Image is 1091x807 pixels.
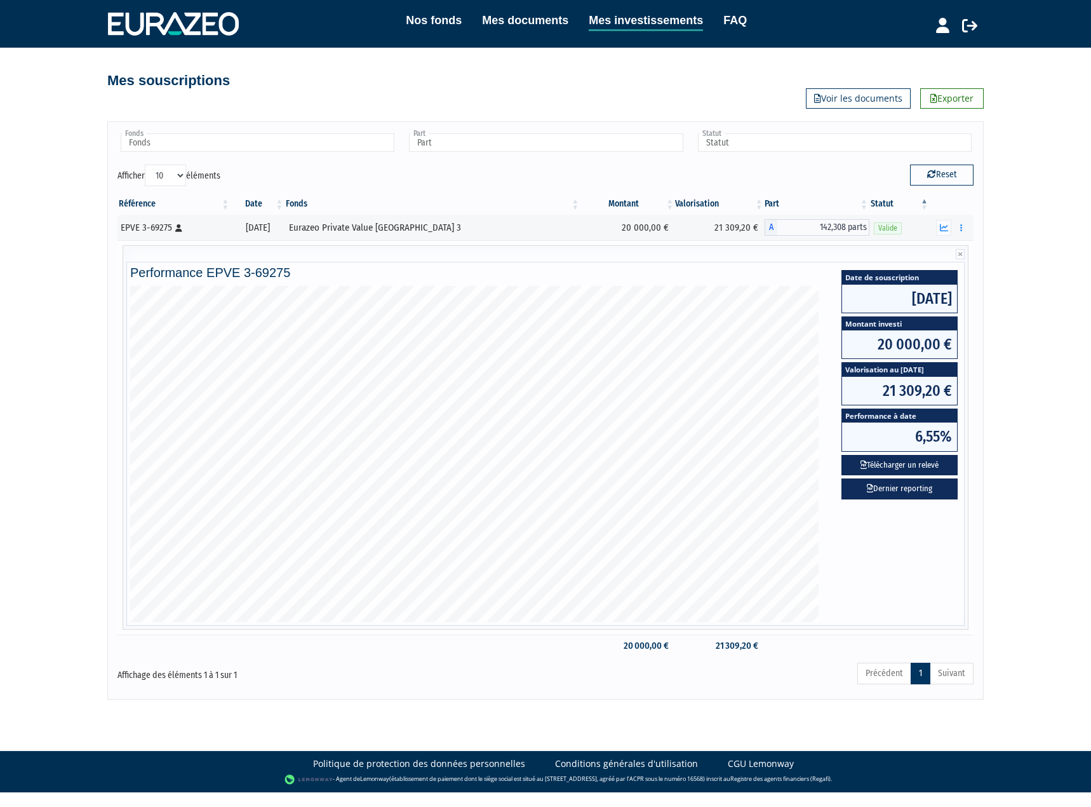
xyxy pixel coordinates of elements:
[313,757,525,770] a: Politique de protection des données personnelles
[675,193,765,215] th: Valorisation: activer pour trier la colonne par ordre croissant
[765,193,869,215] th: Part: activer pour trier la colonne par ordre croissant
[117,165,220,186] label: Afficher éléments
[842,363,957,376] span: Valorisation au [DATE]
[130,266,961,280] h4: Performance EPVE 3-69275
[910,165,974,185] button: Reset
[284,773,333,786] img: logo-lemonway.png
[730,775,831,783] a: Registre des agents financiers (Regafi)
[580,635,675,657] td: 20 000,00 €
[869,193,930,215] th: Statut : activer pour trier la colonne par ordre d&eacute;croissant
[231,193,284,215] th: Date: activer pour trier la colonne par ordre croissant
[145,165,186,186] select: Afficheréléments
[13,773,1078,786] div: - Agent de (établissement de paiement dont le siège social est situé au [STREET_ADDRESS], agréé p...
[675,635,765,657] td: 21 309,20 €
[777,219,869,236] span: 142,308 parts
[842,285,957,313] span: [DATE]
[117,661,463,682] div: Affichage des éléments 1 à 1 sur 1
[108,12,239,35] img: 1732889491-logotype_eurazeo_blanc_rvb.png
[580,215,675,240] td: 20 000,00 €
[175,224,182,232] i: [Français] Personne physique
[728,757,794,770] a: CGU Lemonway
[920,88,984,109] a: Exporter
[930,663,974,684] a: Suivant
[841,455,958,476] button: Télécharger un relevé
[555,757,698,770] a: Conditions générales d'utilisation
[580,193,675,215] th: Montant: activer pour trier la colonne par ordre croissant
[284,193,580,215] th: Fonds: activer pour trier la colonne par ordre croissant
[406,11,462,29] a: Nos fonds
[360,775,389,783] a: Lemonway
[806,88,911,109] a: Voir les documents
[289,221,576,234] div: Eurazeo Private Value [GEOGRAPHIC_DATA] 3
[842,409,957,423] span: Performance à date
[842,271,957,284] span: Date de souscription
[117,193,231,215] th: Référence : activer pour trier la colonne par ordre croissant
[765,219,777,236] span: A
[842,423,957,451] span: 6,55%
[841,478,958,499] a: Dernier reporting
[842,317,957,330] span: Montant investi
[911,663,930,684] a: 1
[675,215,765,240] td: 21 309,20 €
[482,11,568,29] a: Mes documents
[107,73,230,88] h4: Mes souscriptions
[765,219,869,236] div: A - Eurazeo Private Value Europe 3
[723,11,747,29] a: FAQ
[842,330,957,358] span: 20 000,00 €
[874,222,902,234] span: Valide
[121,221,226,234] div: EPVE 3-69275
[589,11,703,31] a: Mes investissements
[857,663,911,684] a: Précédent
[842,377,957,405] span: 21 309,20 €
[235,221,280,234] div: [DATE]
